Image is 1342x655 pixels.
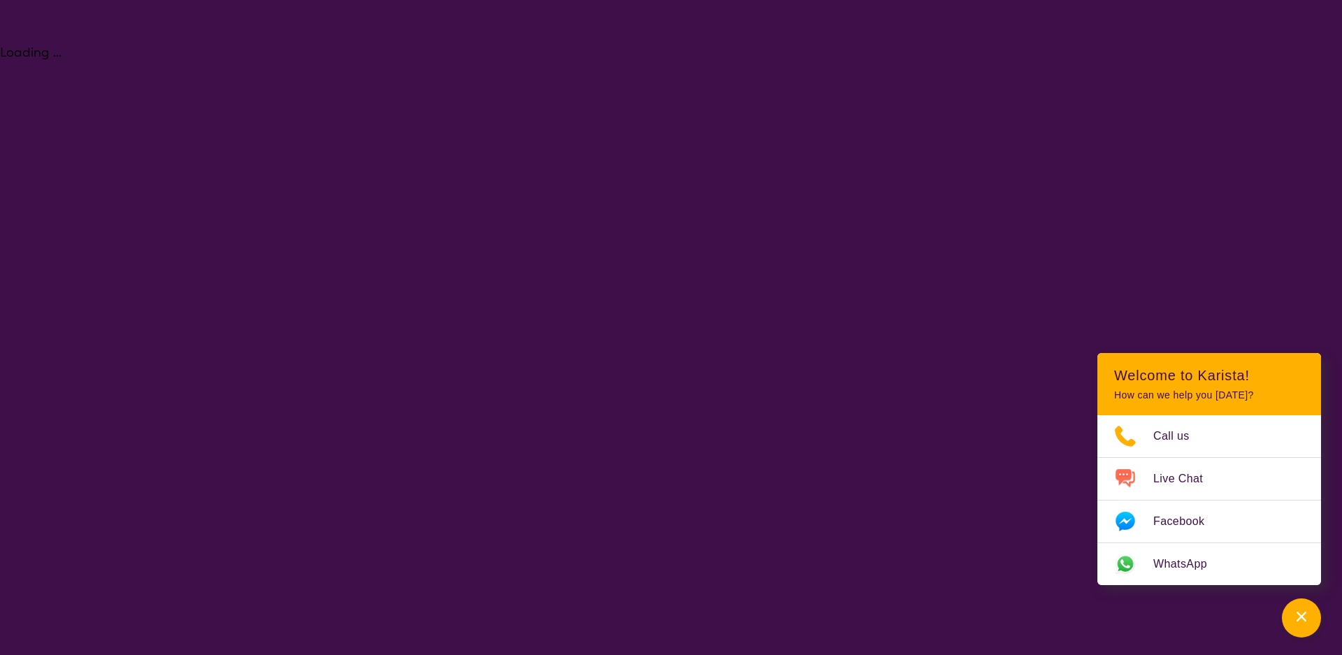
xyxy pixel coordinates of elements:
div: Channel Menu [1097,353,1321,585]
a: Web link opens in a new tab. [1097,543,1321,585]
span: Call us [1153,426,1206,447]
p: How can we help you [DATE]? [1114,389,1304,401]
span: Facebook [1153,511,1221,532]
h2: Welcome to Karista! [1114,367,1304,384]
ul: Choose channel [1097,415,1321,585]
span: Live Chat [1153,468,1220,489]
button: Channel Menu [1282,598,1321,638]
span: WhatsApp [1153,554,1224,575]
